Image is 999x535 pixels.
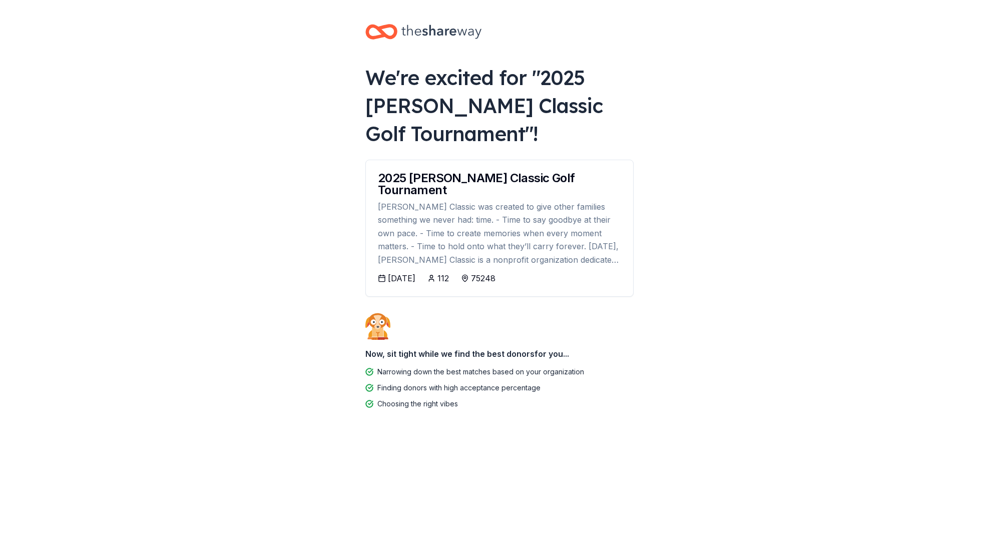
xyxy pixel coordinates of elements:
[365,344,634,364] div: Now, sit tight while we find the best donors for you...
[365,313,390,340] img: Dog waiting patiently
[388,272,415,284] div: [DATE]
[378,172,621,196] div: 2025 [PERSON_NAME] Classic Golf Tournament
[437,272,449,284] div: 112
[471,272,495,284] div: 75248
[377,366,584,378] div: Narrowing down the best matches based on your organization
[377,382,541,394] div: Finding donors with high acceptance percentage
[377,398,458,410] div: Choosing the right vibes
[365,64,634,148] div: We're excited for " 2025 [PERSON_NAME] Classic Golf Tournament "!
[378,200,621,266] div: [PERSON_NAME] Classic was created to give other families something we never had: time. - Time to ...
